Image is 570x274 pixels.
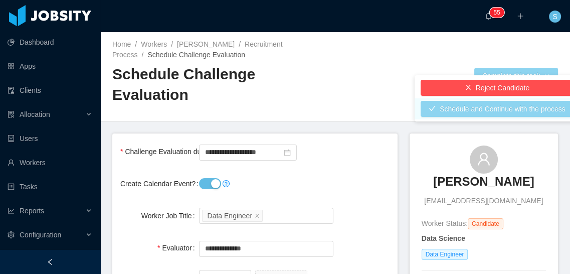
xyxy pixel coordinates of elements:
[8,56,92,76] a: icon: appstoreApps
[120,180,203,188] label: Create Calendar Event?
[135,40,137,48] span: /
[112,40,131,48] a: Home
[147,51,245,59] span: Schedule Challenge Evaluation
[468,218,503,229] span: Candidate
[8,177,92,197] a: icon: profileTasks
[422,219,468,227] span: Worker Status:
[223,180,230,187] i: icon: question-circle
[8,153,92,173] a: icon: userWorkers
[489,8,504,18] sup: 55
[8,128,92,149] a: icon: robotUsers
[8,80,92,100] a: icon: auditClients
[485,13,492,20] i: icon: bell
[265,210,270,222] input: Worker Job Title
[477,152,491,166] i: icon: user
[493,8,497,18] p: 5
[202,210,263,222] li: Data Engineer
[8,111,15,118] i: icon: solution
[433,174,534,190] h3: [PERSON_NAME]
[255,213,260,219] i: icon: close
[8,207,15,214] i: icon: line-chart
[552,11,557,23] span: S
[112,64,335,105] h2: Schedule Challenge Evaluation
[8,231,15,238] i: icon: setting
[239,40,241,48] span: /
[171,40,173,48] span: /
[142,51,144,59] span: /
[517,13,524,20] i: icon: plus
[199,178,221,189] button: Create Calendar Event?
[284,149,291,156] i: icon: calendar
[141,40,167,48] a: Workers
[141,212,199,220] label: Worker Job Title
[157,244,199,252] label: Evaluator
[208,210,253,221] div: Data Engineer
[474,68,558,84] button: Complete this taskicon: down
[177,40,235,48] a: [PERSON_NAME]
[20,207,44,215] span: Reports
[20,110,50,118] span: Allocation
[422,249,468,260] span: Data Engineer
[120,148,228,156] label: Challenge Evaluation due date
[20,231,61,239] span: Configuration
[497,8,500,18] p: 5
[8,32,92,52] a: icon: pie-chartDashboard
[433,174,534,196] a: [PERSON_NAME]
[422,234,465,242] strong: Data Science
[424,196,543,206] span: [EMAIL_ADDRESS][DOMAIN_NAME]
[112,40,283,59] a: Recruitment Process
